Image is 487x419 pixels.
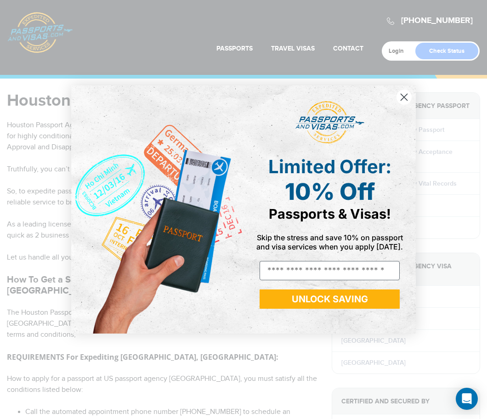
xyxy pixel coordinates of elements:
span: Limited Offer: [268,155,391,178]
button: UNLOCK SAVING [260,289,400,309]
img: passports and visas [295,101,364,144]
span: Skip the stress and save 10% on passport and visa services when you apply [DATE]. [256,233,403,251]
img: de9cda0d-0715-46ca-9a25-073762a91ba7.png [71,85,243,334]
span: 10% Off [285,178,375,205]
div: Open Intercom Messenger [456,388,478,410]
button: Close dialog [396,89,412,105]
span: Passports & Visas! [269,206,391,222]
